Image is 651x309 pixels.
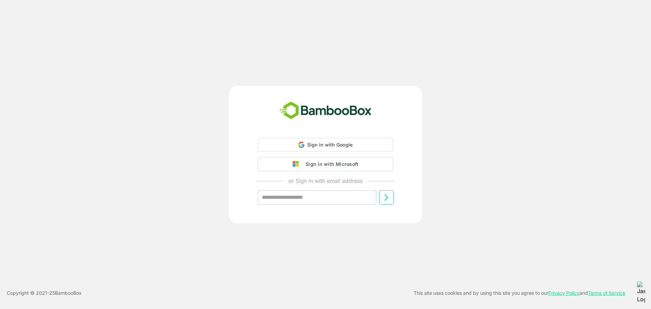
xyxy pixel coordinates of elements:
[302,160,358,169] div: Sign in with Microsoft
[7,289,82,297] p: Copyright © 2021- 25 BambooBox
[588,290,625,296] a: Terms of Service
[293,161,302,167] img: google
[548,290,579,296] a: Privacy Policy
[289,177,362,185] p: or Sign in with email address
[258,157,393,171] button: Sign in with Microsoft
[414,289,625,297] p: This site uses cookies and by using this site you agree to our and
[307,142,353,148] span: Sign in with Google
[276,99,375,122] img: bamboobox
[258,138,393,152] div: Sign in with Google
